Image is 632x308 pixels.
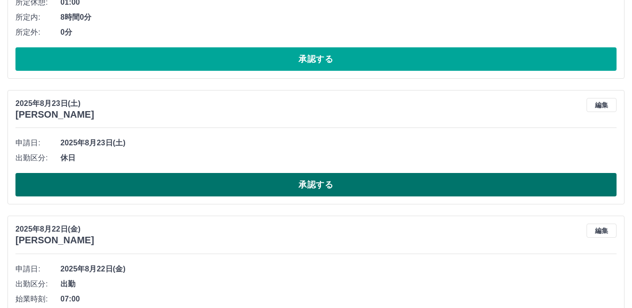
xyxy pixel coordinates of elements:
button: 編集 [587,98,617,112]
p: 2025年8月23日(土) [15,98,94,109]
span: 申請日: [15,263,60,275]
span: 07:00 [60,293,617,305]
span: 出勤区分: [15,152,60,164]
span: 2025年8月23日(土) [60,137,617,149]
span: 所定内: [15,12,60,23]
span: 2025年8月22日(金) [60,263,617,275]
span: 出勤 [60,278,617,290]
h3: [PERSON_NAME] [15,235,94,246]
span: 所定外: [15,27,60,38]
span: 出勤区分: [15,278,60,290]
span: 申請日: [15,137,60,149]
h3: [PERSON_NAME] [15,109,94,120]
button: 承認する [15,173,617,196]
span: 休日 [60,152,617,164]
p: 2025年8月22日(金) [15,224,94,235]
span: 0分 [60,27,617,38]
button: 編集 [587,224,617,238]
button: 承認する [15,47,617,71]
span: 8時間0分 [60,12,617,23]
span: 始業時刻: [15,293,60,305]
